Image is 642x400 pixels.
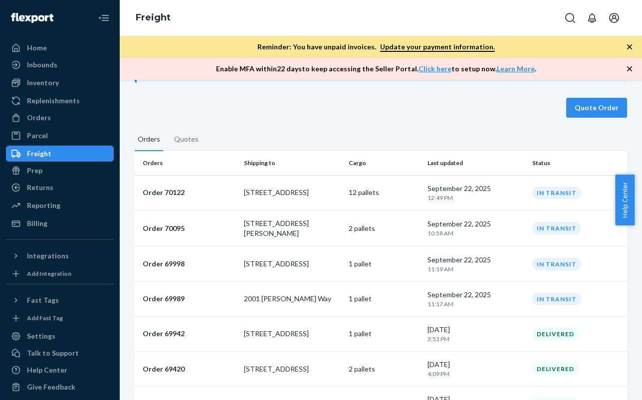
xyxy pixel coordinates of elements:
[532,222,581,234] div: IN TRANSIT
[6,248,114,264] button: Integrations
[428,229,525,237] p: 10:58 AM
[6,146,114,162] a: Freight
[582,8,602,28] button: Open notifications
[27,348,79,358] div: Talk to Support
[27,382,75,392] div: Give Feedback
[497,64,535,73] a: Learn More
[6,180,114,196] a: Returns
[6,215,114,231] a: Billing
[424,151,529,175] th: Last updated
[244,294,341,304] p: 2001 [PERSON_NAME] Way
[6,379,114,395] button: Give Feedback
[27,218,47,228] div: Billing
[6,57,114,73] a: Inbounds
[244,218,341,238] p: [STREET_ADDRESS][PERSON_NAME]
[94,8,114,28] button: Close Navigation
[428,335,525,343] p: 3:53 PM
[604,8,624,28] button: Open account menu
[349,259,420,269] p: 1 pallet
[428,184,525,202] div: September 22, 2025
[6,40,114,56] a: Home
[27,314,63,322] div: Add Fast Tag
[349,294,420,304] p: 1 pallet
[528,151,634,175] th: Status
[428,360,525,378] div: [DATE]
[532,293,581,305] div: IN TRANSIT
[6,110,114,126] a: Orders
[6,312,114,324] a: Add Fast Tag
[27,251,69,261] div: Integrations
[27,269,71,278] div: Add Integration
[135,151,240,175] th: Orders
[419,64,451,73] a: Click here
[135,134,163,151] button: Orders
[428,255,525,273] div: September 22, 2025
[216,64,536,74] p: Enable MFA within 22 days to keep accessing the Seller Portal. to setup now. .
[171,134,202,150] button: Quotes
[143,329,236,339] p: Order 69942
[27,113,51,123] div: Orders
[532,187,581,199] div: IN TRANSIT
[27,131,48,141] div: Parcel
[11,13,53,23] img: Flexport logo
[244,329,341,339] p: [STREET_ADDRESS]
[27,43,47,53] div: Home
[428,300,525,308] p: 11:17 AM
[128,3,179,32] ol: breadcrumbs
[428,370,525,378] p: 4:09 PM
[6,268,114,280] a: Add Integration
[6,93,114,109] a: Replenishments
[428,265,525,273] p: 11:19 AM
[532,363,579,375] div: DELIVERED
[345,151,424,175] th: Cargo
[27,78,59,88] div: Inventory
[6,198,114,213] a: Reporting
[244,364,341,374] p: [STREET_ADDRESS]
[6,75,114,91] a: Inventory
[143,223,236,233] p: Order 70095
[428,194,525,202] p: 12:49 PM
[349,223,420,233] p: 2 pallets
[27,149,51,159] div: Freight
[240,151,345,175] th: Shipping to
[428,325,525,343] div: [DATE]
[27,183,53,193] div: Returns
[349,188,420,198] p: 12 pallets
[566,98,627,118] button: Quote Order
[6,345,114,361] a: Talk to Support
[532,258,581,270] div: IN TRANSIT
[532,328,579,340] div: DELIVERED
[6,328,114,344] a: Settings
[257,42,495,52] p: Reminder: You have unpaid invoices.
[27,331,55,341] div: Settings
[143,188,236,198] p: Order 70122
[244,259,341,269] p: [STREET_ADDRESS]
[143,259,236,269] p: Order 69998
[27,295,59,305] div: Fast Tags
[615,175,635,225] button: Help Center
[6,128,114,144] a: Parcel
[560,8,580,28] button: Open Search Box
[6,362,114,378] a: Help Center
[27,96,80,106] div: Replenishments
[143,364,236,374] p: Order 69420
[6,292,114,308] button: Fast Tags
[27,166,42,176] div: Prep
[27,200,60,210] div: Reporting
[136,12,171,23] a: Freight
[6,163,114,179] a: Prep
[27,365,67,375] div: Help Center
[143,294,236,304] p: Order 69989
[349,329,420,339] p: 1 pallet
[27,60,57,70] div: Inbounds
[380,42,495,52] a: Update your payment information.
[428,219,525,237] div: September 22, 2025
[244,188,341,198] p: [STREET_ADDRESS]
[428,290,525,308] div: September 22, 2025
[349,364,420,374] p: 2 pallets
